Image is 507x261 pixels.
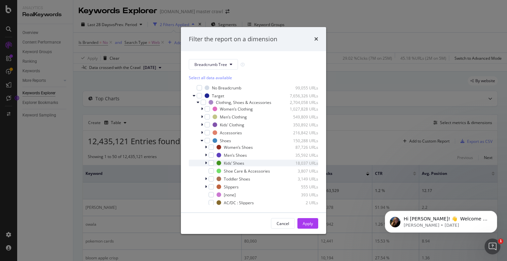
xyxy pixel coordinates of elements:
button: Breadcrumb Tree [189,59,238,70]
div: 1,027,828 URLs [286,106,318,112]
div: 18,037 URLs [286,160,318,166]
button: Cancel [271,218,295,229]
span: 1 [498,239,503,244]
div: Select all data available [189,75,318,81]
div: Cancel [277,221,289,226]
div: Shoe Care & Accessories [224,168,270,174]
div: 393 URLs [286,192,318,198]
button: Apply [297,218,318,229]
div: times [314,35,318,44]
span: Breadcrumb Tree [194,62,227,67]
div: Women’s Shoes [224,145,253,150]
div: AC/DC : Slippers [224,200,254,206]
div: Kids’ Shoes [224,160,244,166]
span: Hi [PERSON_NAME]! 👋 Welcome to Botify chat support! Have a question? Reply to this message and ou... [29,19,114,57]
div: 2,704,058 URLs [286,100,318,105]
div: 3,149 URLs [286,176,318,182]
div: Clothing, Shoes & Accessories [216,100,271,105]
div: 549,809 URLs [286,114,318,120]
div: Accessories [220,130,242,136]
div: 35,592 URLs [286,152,318,158]
div: 555 URLs [286,184,318,190]
div: 216,842 URLs [286,130,318,136]
div: 87,726 URLs [286,145,318,150]
div: modal [181,27,326,234]
div: Target [212,93,224,99]
iframe: Intercom live chat [485,239,500,254]
iframe: Intercom notifications message [375,197,507,243]
div: 3,807 URLs [286,168,318,174]
div: Men’s Shoes [224,152,247,158]
div: Toddler Shoes [224,176,250,182]
div: No Breadcrumb [212,85,241,91]
div: 150,288 URLs [286,138,318,144]
div: Shoes [220,138,231,144]
div: 99,055 URLs [286,85,318,91]
div: Men’s Clothing [220,114,247,120]
div: 2 URLs [286,200,318,206]
div: Kids’ Clothing [220,122,244,128]
div: 7,656,326 URLs [286,93,318,99]
div: Filter the report on a dimension [189,35,277,44]
div: [none] [224,192,236,198]
div: 350,892 URLs [286,122,318,128]
p: Message from Laura, sent 3d ago [29,25,114,31]
div: Slippers [224,184,239,190]
div: Women’s Clothing [220,106,253,112]
div: Apply [303,221,313,226]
